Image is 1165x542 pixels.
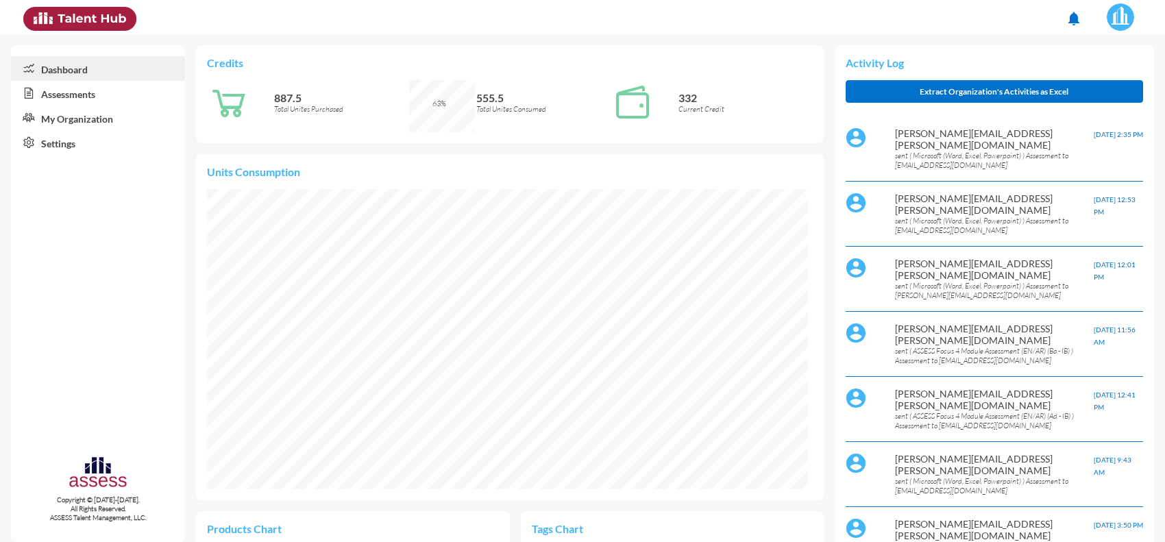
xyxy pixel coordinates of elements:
p: sent ( Microsoft (Word, Excel, Powerpoint) ) Assessment to [PERSON_NAME][EMAIL_ADDRESS][DOMAIN_NAME] [895,281,1093,300]
p: sent ( Microsoft (Word, Excel, Powerpoint) ) Assessment to [EMAIL_ADDRESS][DOMAIN_NAME] [895,216,1093,235]
a: Assessments [11,81,185,106]
p: sent ( ASSESS Focus 4 Module Assessment (EN/AR) (Ba - IB) ) Assessment to [EMAIL_ADDRESS][DOMAIN_... [895,346,1093,365]
span: [DATE] 12:53 PM [1094,195,1136,216]
p: Total Unites Purchased [274,104,408,114]
img: default%20profile%20image.svg [846,453,866,473]
span: [DATE] 11:56 AM [1094,325,1136,346]
span: 63% [432,99,446,108]
span: [DATE] 3:50 PM [1094,521,1143,529]
img: default%20profile%20image.svg [846,388,866,408]
p: Activity Log [846,56,1143,69]
p: Units Consumption [207,165,813,178]
img: assesscompany-logo.png [68,455,129,493]
p: [PERSON_NAME][EMAIL_ADDRESS][PERSON_NAME][DOMAIN_NAME] [895,193,1093,216]
button: Extract Organization's Activities as Excel [846,80,1143,103]
p: Credits [207,56,813,69]
p: [PERSON_NAME][EMAIL_ADDRESS][PERSON_NAME][DOMAIN_NAME] [895,518,1093,541]
img: default%20profile%20image.svg [846,193,866,213]
p: Current Credit [678,104,813,114]
span: [DATE] 9:43 AM [1094,456,1131,476]
img: default%20profile%20image.svg [846,518,866,539]
a: My Organization [11,106,185,130]
img: default%20profile%20image.svg [846,323,866,343]
p: Tags Chart [532,522,672,535]
img: default%20profile%20image.svg [846,258,866,278]
p: [PERSON_NAME][EMAIL_ADDRESS][PERSON_NAME][DOMAIN_NAME] [895,258,1093,281]
p: 887.5 [274,91,408,104]
p: [PERSON_NAME][EMAIL_ADDRESS][PERSON_NAME][DOMAIN_NAME] [895,323,1093,346]
span: [DATE] 12:01 PM [1094,260,1136,281]
p: [PERSON_NAME][EMAIL_ADDRESS][PERSON_NAME][DOMAIN_NAME] [895,127,1093,151]
span: [DATE] 2:35 PM [1094,130,1143,138]
img: default%20profile%20image.svg [846,127,866,148]
span: [DATE] 12:41 PM [1094,391,1136,411]
p: Products Chart [207,522,353,535]
p: Total Unites Consumed [476,104,611,114]
a: Dashboard [11,56,185,81]
p: sent ( Microsoft (Word, Excel, Powerpoint) ) Assessment to [EMAIL_ADDRESS][DOMAIN_NAME] [895,476,1093,495]
p: Copyright © [DATE]-[DATE]. All Rights Reserved. ASSESS Talent Management, LLC. [11,495,185,522]
p: sent ( Microsoft (Word, Excel, Powerpoint) ) Assessment to [EMAIL_ADDRESS][DOMAIN_NAME] [895,151,1093,170]
p: 332 [678,91,813,104]
p: sent ( ASSESS Focus 4 Module Assessment (EN/AR) (Ad - IB) ) Assessment to [EMAIL_ADDRESS][DOMAIN_... [895,411,1093,430]
a: Settings [11,130,185,155]
mat-icon: notifications [1066,10,1082,27]
p: [PERSON_NAME][EMAIL_ADDRESS][PERSON_NAME][DOMAIN_NAME] [895,453,1093,476]
p: [PERSON_NAME][EMAIL_ADDRESS][PERSON_NAME][DOMAIN_NAME] [895,388,1093,411]
p: 555.5 [476,91,611,104]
